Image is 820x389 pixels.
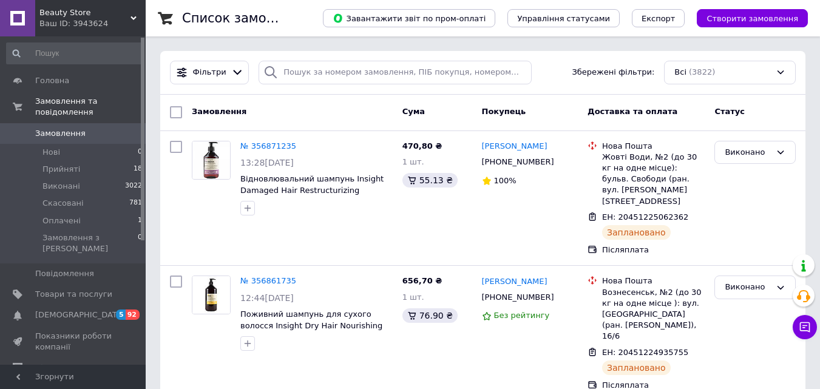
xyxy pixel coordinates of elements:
div: 76.90 ₴ [402,308,458,323]
a: [PERSON_NAME] [482,141,547,152]
img: Фото товару [192,276,230,314]
input: Пошук [6,42,143,64]
span: 781 [129,198,142,209]
button: Управління статусами [507,9,620,27]
span: 470,80 ₴ [402,141,442,151]
span: Створити замовлення [706,14,798,23]
div: [PHONE_NUMBER] [479,289,557,305]
img: Фото товару [192,141,230,179]
a: [PERSON_NAME] [482,276,547,288]
span: Завантажити звіт по пром-оплаті [333,13,486,24]
div: Заплановано [602,225,671,240]
span: 656,70 ₴ [402,276,442,285]
span: Нові [42,147,60,158]
div: Виконано [725,281,771,294]
button: Експорт [632,9,685,27]
span: 1 [138,215,142,226]
span: Оплачені [42,215,81,226]
span: 100% [494,176,517,185]
button: Створити замовлення [697,9,808,27]
span: Головна [35,75,69,86]
a: № 356871235 [240,141,296,151]
a: № 356861735 [240,276,296,285]
span: (3822) [689,67,715,76]
span: Beauty Store [39,7,130,18]
span: Замовлення та повідомлення [35,96,146,118]
a: Створити замовлення [685,13,808,22]
span: Скасовані [42,198,84,209]
span: Повідомлення [35,268,94,279]
span: ЕН: 20451224935755 [602,348,688,357]
div: Заплановано [602,360,671,375]
span: [DEMOGRAPHIC_DATA] [35,310,125,320]
span: ЕН: 20451225062362 [602,212,688,222]
span: Замовлення [192,107,246,116]
span: Без рейтингу [494,311,550,320]
div: Нова Пошта [602,276,705,286]
span: 0 [138,232,142,254]
span: 5 [116,310,126,320]
span: 13:28[DATE] [240,158,294,167]
h1: Список замовлень [182,11,305,25]
span: 3022 [125,181,142,192]
span: Cума [402,107,425,116]
span: Замовлення [35,128,86,139]
span: Замовлення з [PERSON_NAME] [42,232,138,254]
div: Вознесенськ, №2 (до 30 кг на одне місце ): вул. [GEOGRAPHIC_DATA] (ран. [PERSON_NAME]), 16/6 [602,287,705,342]
button: Завантажити звіт по пром-оплаті [323,9,495,27]
span: Доставка та оплата [588,107,677,116]
input: Пошук за номером замовлення, ПІБ покупця, номером телефону, Email, номером накладної [259,61,531,84]
div: Ваш ID: 3943624 [39,18,146,29]
span: 1 шт. [402,293,424,302]
span: Виконані [42,181,80,192]
span: Збережені фільтри: [572,67,654,78]
span: Показники роботи компанії [35,331,112,353]
a: Поживний шампунь для сухого волосся Insight Dry Hair Nourishing Shampoo, 900 мл (8029352353222) [240,310,385,341]
span: Прийняті [42,164,80,175]
a: Фото товару [192,141,231,180]
span: Всі [674,67,686,78]
span: Відгуки [35,362,67,373]
span: 12:44[DATE] [240,293,294,303]
span: Управління статусами [517,14,610,23]
span: Товари та послуги [35,289,112,300]
span: 0 [138,147,142,158]
div: Жовті Води, №2 (до 30 кг на одне місце): бульв. Свободи (ран. вул. [PERSON_NAME][STREET_ADDRESS] [602,152,705,207]
div: Післяплата [602,245,705,255]
button: Чат з покупцем [793,315,817,339]
span: 18 [134,164,142,175]
span: Експорт [642,14,676,23]
span: 92 [126,310,140,320]
a: Фото товару [192,276,231,314]
div: Нова Пошта [602,141,705,152]
div: Виконано [725,146,771,159]
span: 1 шт. [402,157,424,166]
span: Фільтри [193,67,226,78]
span: Статус [714,107,745,116]
a: Відновлювальний шампунь Insight Damaged Hair Restructurizing Shampoo, 400 мл (8029352353567) [240,174,385,206]
div: [PHONE_NUMBER] [479,154,557,170]
span: Покупець [482,107,526,116]
div: 55.13 ₴ [402,173,458,188]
